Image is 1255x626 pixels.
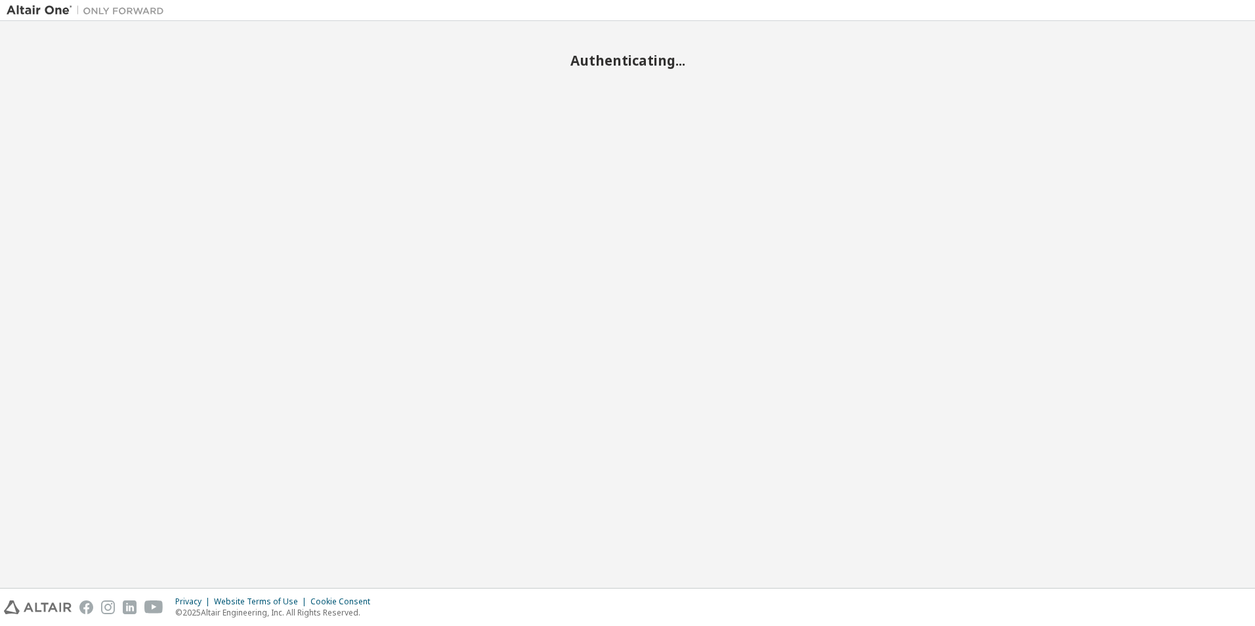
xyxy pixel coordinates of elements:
[4,600,72,614] img: altair_logo.svg
[79,600,93,614] img: facebook.svg
[175,607,378,618] p: © 2025 Altair Engineering, Inc. All Rights Reserved.
[310,596,378,607] div: Cookie Consent
[123,600,137,614] img: linkedin.svg
[175,596,214,607] div: Privacy
[214,596,310,607] div: Website Terms of Use
[7,52,1248,69] h2: Authenticating...
[7,4,171,17] img: Altair One
[144,600,163,614] img: youtube.svg
[101,600,115,614] img: instagram.svg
